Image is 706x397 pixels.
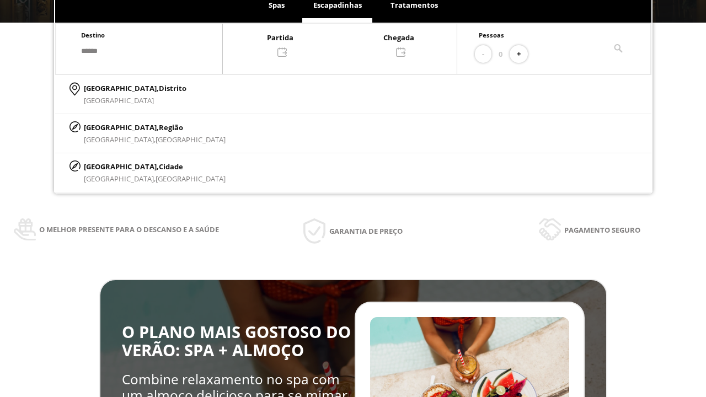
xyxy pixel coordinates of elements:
[499,48,502,60] span: 0
[84,160,226,173] p: [GEOGRAPHIC_DATA],
[81,31,105,39] span: Destino
[39,223,219,235] span: O melhor presente para o descanso e a saúde
[475,45,491,63] button: -
[159,83,186,93] span: Distrito
[84,82,186,94] p: [GEOGRAPHIC_DATA],
[159,162,183,171] span: Cidade
[329,225,403,237] span: Garantia de preço
[84,95,154,105] span: [GEOGRAPHIC_DATA]
[84,121,226,133] p: [GEOGRAPHIC_DATA],
[156,135,226,144] span: [GEOGRAPHIC_DATA]
[84,135,156,144] span: [GEOGRAPHIC_DATA],
[159,122,183,132] span: Região
[564,224,640,236] span: Pagamento seguro
[510,45,528,63] button: +
[84,174,156,184] span: [GEOGRAPHIC_DATA],
[122,321,351,361] span: O PLANO MAIS GOSTOSO DO VERÃO: SPA + ALMOÇO
[156,174,226,184] span: [GEOGRAPHIC_DATA]
[479,31,504,39] span: Pessoas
